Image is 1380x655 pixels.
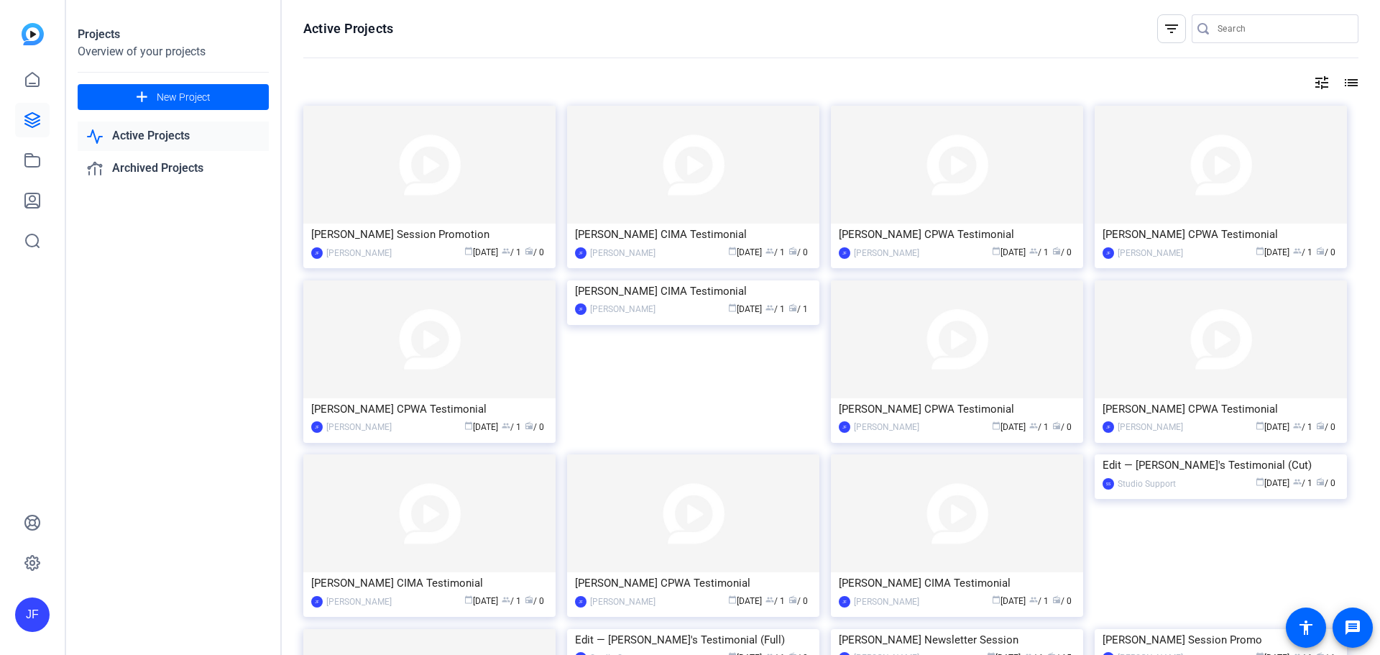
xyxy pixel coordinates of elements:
[1103,421,1114,433] div: JF
[575,629,811,651] div: Edit — [PERSON_NAME]'s Testimonial (Full)
[854,420,919,434] div: [PERSON_NAME]
[1029,595,1038,604] span: group
[765,595,774,604] span: group
[1293,478,1312,488] span: / 1
[502,247,510,255] span: group
[728,595,737,604] span: calendar_today
[1218,20,1347,37] input: Search
[575,596,586,608] div: JF
[326,246,392,260] div: [PERSON_NAME]
[765,247,785,257] span: / 1
[78,122,269,151] a: Active Projects
[1052,421,1061,430] span: radio
[788,247,808,257] span: / 0
[1256,421,1264,430] span: calendar_today
[1256,478,1289,488] span: [DATE]
[502,422,521,432] span: / 1
[525,422,544,432] span: / 0
[1052,595,1061,604] span: radio
[502,595,510,604] span: group
[728,247,762,257] span: [DATE]
[1256,422,1289,432] span: [DATE]
[1052,247,1061,255] span: radio
[1293,477,1302,486] span: group
[1316,422,1335,432] span: / 0
[1316,478,1335,488] span: / 0
[1316,247,1335,257] span: / 0
[525,247,544,257] span: / 0
[78,84,269,110] button: New Project
[525,247,533,255] span: radio
[1118,246,1183,260] div: [PERSON_NAME]
[854,595,919,609] div: [PERSON_NAME]
[728,303,737,312] span: calendar_today
[525,421,533,430] span: radio
[502,247,521,257] span: / 1
[728,304,762,314] span: [DATE]
[839,596,850,608] div: JF
[992,596,1026,606] span: [DATE]
[311,421,323,433] div: JF
[1313,74,1330,91] mat-icon: tune
[728,596,762,606] span: [DATE]
[311,247,323,259] div: JF
[326,420,392,434] div: [PERSON_NAME]
[1316,421,1325,430] span: radio
[1103,478,1114,490] div: SS
[1316,477,1325,486] span: radio
[788,303,797,312] span: radio
[464,422,498,432] span: [DATE]
[22,23,44,45] img: blue-gradient.svg
[1103,629,1339,651] div: [PERSON_NAME] Session Promo
[1103,247,1114,259] div: JF
[839,421,850,433] div: JF
[728,247,737,255] span: calendar_today
[1103,454,1339,476] div: Edit — [PERSON_NAME]'s Testimonial (Cut)
[1163,20,1180,37] mat-icon: filter_list
[1118,477,1176,491] div: Studio Support
[590,302,655,316] div: [PERSON_NAME]
[1052,422,1072,432] span: / 0
[839,572,1075,594] div: [PERSON_NAME] CIMA Testimonial
[1293,247,1312,257] span: / 1
[1029,596,1049,606] span: / 1
[575,303,586,315] div: JF
[311,596,323,608] div: JF
[464,247,498,257] span: [DATE]
[765,303,774,312] span: group
[765,596,785,606] span: / 1
[765,304,785,314] span: / 1
[839,398,1075,420] div: [PERSON_NAME] CPWA Testimonial
[326,595,392,609] div: [PERSON_NAME]
[854,246,919,260] div: [PERSON_NAME]
[1052,596,1072,606] span: / 0
[575,280,811,302] div: [PERSON_NAME] CIMA Testimonial
[311,224,548,245] div: [PERSON_NAME] Session Promotion
[1316,247,1325,255] span: radio
[525,596,544,606] span: / 0
[1256,247,1264,255] span: calendar_today
[525,595,533,604] span: radio
[788,247,797,255] span: radio
[992,247,1000,255] span: calendar_today
[765,247,774,255] span: group
[839,224,1075,245] div: [PERSON_NAME] CPWA Testimonial
[788,596,808,606] span: / 0
[1256,247,1289,257] span: [DATE]
[1293,422,1312,432] span: / 1
[464,247,473,255] span: calendar_today
[992,421,1000,430] span: calendar_today
[1103,398,1339,420] div: [PERSON_NAME] CPWA Testimonial
[303,20,393,37] h1: Active Projects
[15,597,50,632] div: JF
[992,422,1026,432] span: [DATE]
[575,572,811,594] div: [PERSON_NAME] CPWA Testimonial
[992,247,1026,257] span: [DATE]
[992,595,1000,604] span: calendar_today
[78,26,269,43] div: Projects
[1029,422,1049,432] span: / 1
[464,596,498,606] span: [DATE]
[464,421,473,430] span: calendar_today
[1256,477,1264,486] span: calendar_today
[78,43,269,60] div: Overview of your projects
